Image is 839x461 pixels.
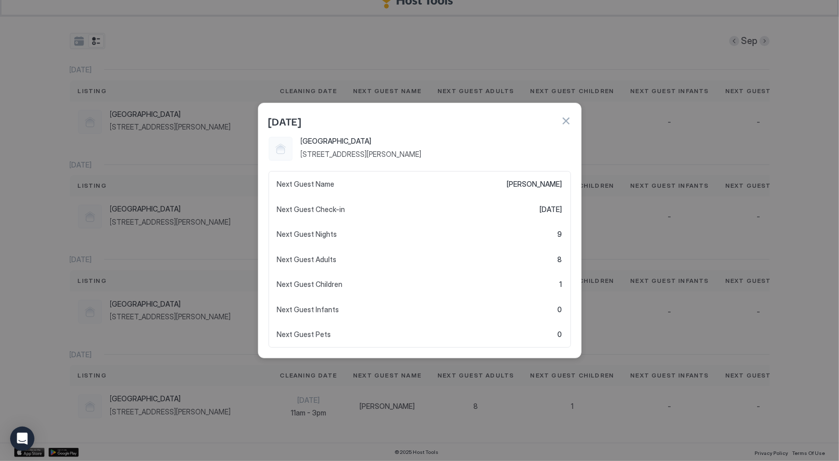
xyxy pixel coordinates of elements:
span: 0 [558,305,562,314]
span: 1 [560,280,562,289]
span: Next Guest Adults [277,255,337,264]
span: Next Guest Nights [277,230,337,239]
span: Next Guest Name [277,180,335,189]
span: 9 [558,230,562,239]
div: Open Intercom Messenger [10,427,34,451]
span: [GEOGRAPHIC_DATA] [301,137,571,146]
span: Next Guest Children [277,280,343,289]
span: Next Guest Check-in [277,205,345,214]
span: [PERSON_NAME] [507,180,562,189]
span: Next Guest Pets [277,330,331,339]
span: 8 [558,255,562,264]
span: 0 [558,330,562,339]
span: [DATE] [269,113,301,129]
span: [DATE] [540,205,562,214]
span: [STREET_ADDRESS][PERSON_NAME] [301,150,571,159]
span: Next Guest Infants [277,305,339,314]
